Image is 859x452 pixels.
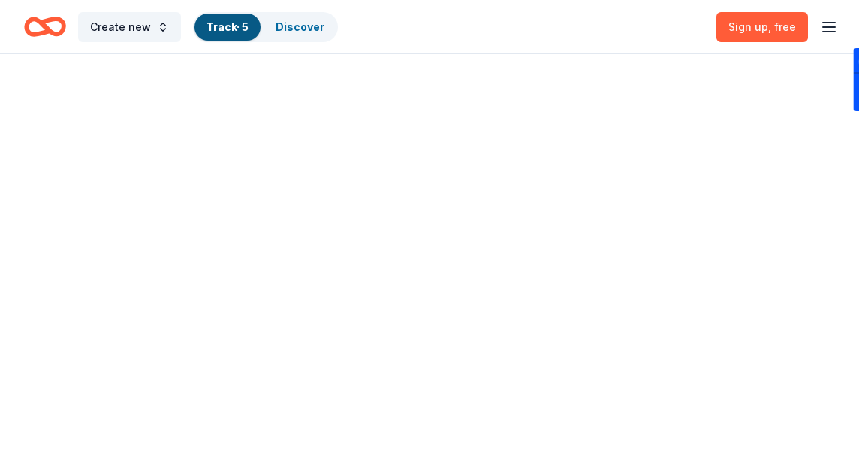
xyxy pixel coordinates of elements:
[276,20,324,33] a: Discover
[24,9,66,44] a: Home
[716,12,808,42] a: Sign up, free
[206,20,249,33] a: Track· 5
[768,20,796,33] span: , free
[728,20,796,33] span: Sign up
[90,18,151,36] span: Create new
[193,12,338,42] button: Track· 5Discover
[78,12,181,42] button: Create new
